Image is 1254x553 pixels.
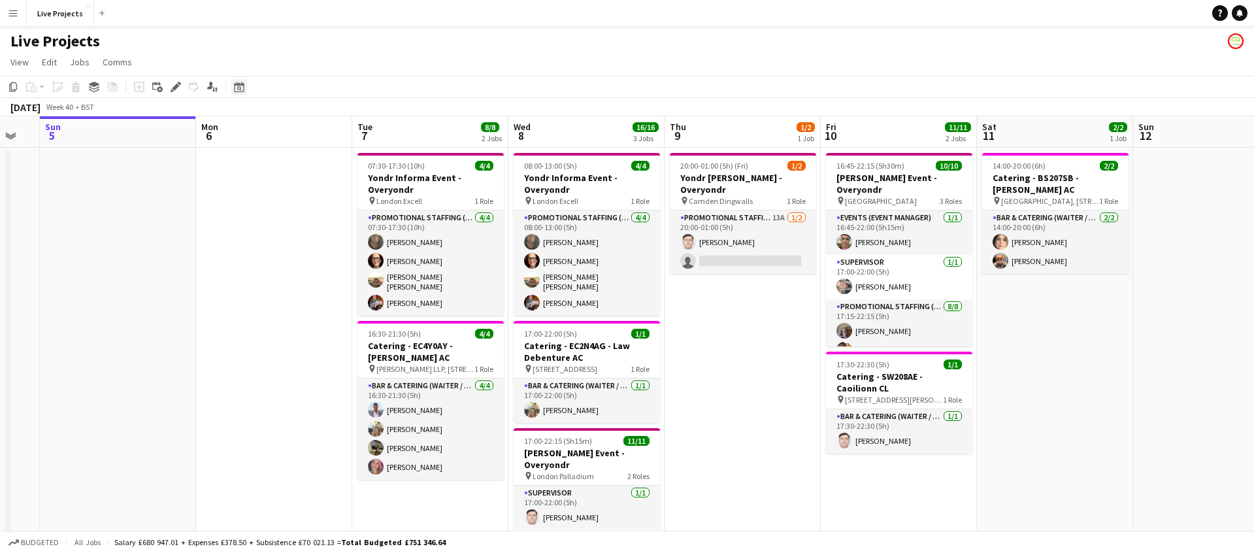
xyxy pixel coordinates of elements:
h3: Catering - SW208AE - Caoilionn CL [826,371,972,394]
app-card-role: Bar & Catering (Waiter / waitress)4/416:30-21:30 (5h)[PERSON_NAME][PERSON_NAME][PERSON_NAME][PERS... [357,378,504,480]
div: 1 Job [797,133,814,143]
span: [GEOGRAPHIC_DATA] [845,196,917,206]
span: Jobs [70,56,90,68]
span: 1 Role [943,395,962,405]
span: Budgeted [21,538,59,547]
span: 1 Role [474,196,493,206]
app-card-role: Promotional Staffing (Exhibition Host)4/407:30-17:30 (10h)[PERSON_NAME][PERSON_NAME][PERSON_NAME]... [357,210,504,316]
span: Sun [45,121,61,133]
span: 1/2 [797,122,815,132]
span: 6 [199,128,218,143]
span: Fri [826,121,836,133]
span: [PERSON_NAME] LLP, [STREET_ADDRESS] [376,364,474,374]
span: Comms [103,56,132,68]
h3: Yondr [PERSON_NAME] - Overyondr [670,172,816,195]
span: 16/16 [633,122,659,132]
app-job-card: 08:00-13:00 (5h)4/4Yondr Informa Event - Overyondr London Excell1 RolePromotional Staffing (Exhib... [514,153,660,316]
h3: Catering - EC4Y0AY - [PERSON_NAME] AC [357,340,504,363]
span: 3 Roles [940,196,962,206]
span: 4/4 [475,329,493,339]
span: View [10,56,29,68]
span: 4/4 [475,161,493,171]
span: 16:30-21:30 (5h) [368,329,421,339]
h3: Catering - BS207SB - [PERSON_NAME] AC [982,172,1129,195]
a: Edit [37,54,62,71]
h3: Catering - EC2N4AG - Law Debenture AC [514,340,660,363]
span: 1 Role [631,364,650,374]
span: 2 Roles [627,471,650,481]
span: 11 [980,128,997,143]
span: Sun [1138,121,1154,133]
span: London Palladium [533,471,594,481]
h3: [PERSON_NAME] Event - Overyondr [514,447,660,471]
span: 9 [668,128,686,143]
span: 1/1 [944,360,962,369]
span: 20:00-01:00 (5h) (Fri) [680,161,748,171]
span: 11/11 [945,122,971,132]
app-job-card: 07:30-17:30 (10h)4/4Yondr Informa Event - Overyondr London Excell1 RolePromotional Staffing (Exhi... [357,153,504,316]
span: [STREET_ADDRESS] [533,364,597,374]
span: [STREET_ADDRESS][PERSON_NAME] [845,395,943,405]
span: Sat [982,121,997,133]
app-job-card: 17:30-22:30 (5h)1/1Catering - SW208AE - Caoilionn CL [STREET_ADDRESS][PERSON_NAME]1 RoleBar & Cat... [826,352,972,454]
span: 08:00-13:00 (5h) [524,161,577,171]
span: 1 Role [787,196,806,206]
span: 2/2 [1100,161,1118,171]
app-user-avatar: Activ8 Staffing [1228,33,1244,49]
div: Salary £680 947.01 + Expenses £378.50 + Subsistence £70 021.13 = [114,537,446,547]
h3: Yondr Informa Event - Overyondr [514,172,660,195]
span: 4/4 [631,161,650,171]
app-card-role: Bar & Catering (Waiter / waitress)1/117:30-22:30 (5h)[PERSON_NAME] [826,409,972,454]
span: 10 [824,128,836,143]
span: 17:00-22:15 (5h15m) [524,436,592,446]
app-card-role: Promotional Staffing (Exhibition Host)4/408:00-13:00 (5h)[PERSON_NAME][PERSON_NAME][PERSON_NAME] ... [514,210,660,316]
app-card-role: Promotional Staffing (Exhibition Host)13A1/220:00-01:00 (5h)[PERSON_NAME] [670,210,816,274]
div: 17:00-22:00 (5h)1/1Catering - EC2N4AG - Law Debenture AC [STREET_ADDRESS]1 RoleBar & Catering (Wa... [514,321,660,423]
span: London Excell [376,196,422,206]
app-card-role: Bar & Catering (Waiter / waitress)2/214:00-20:00 (6h)[PERSON_NAME][PERSON_NAME] [982,210,1129,274]
h3: Yondr Informa Event - Overyondr [357,172,504,195]
app-job-card: 16:45-22:15 (5h30m)10/10[PERSON_NAME] Event - Overyondr [GEOGRAPHIC_DATA]3 RolesEvents (Event Man... [826,153,972,346]
span: 16:45-22:15 (5h30m) [836,161,904,171]
app-card-role: Supervisor1/117:00-22:00 (5h)[PERSON_NAME] [826,255,972,299]
div: [DATE] [10,101,41,114]
span: Camden Dingwalls [689,196,753,206]
app-card-role: Promotional Staffing (Exhibition Host)8/817:15-22:15 (5h)[PERSON_NAME][PERSON_NAME] [826,299,972,477]
app-job-card: 20:00-01:00 (5h) (Fri)1/2Yondr [PERSON_NAME] - Overyondr Camden Dingwalls1 RolePromotional Staffi... [670,153,816,274]
span: Edit [42,56,57,68]
a: View [5,54,34,71]
span: 07:30-17:30 (10h) [368,161,425,171]
span: 17:00-22:00 (5h) [524,329,577,339]
span: 17:30-22:30 (5h) [836,360,889,369]
span: 11/11 [623,436,650,446]
span: Thu [670,121,686,133]
app-card-role: Supervisor1/117:00-22:00 (5h)[PERSON_NAME] [514,486,660,530]
span: Total Budgeted £751 346.64 [341,537,446,547]
span: 8/8 [481,122,499,132]
span: 7 [355,128,372,143]
span: Wed [514,121,531,133]
span: 8 [512,128,531,143]
span: 1/2 [787,161,806,171]
span: 1 Role [1099,196,1118,206]
span: 14:00-20:00 (6h) [993,161,1046,171]
button: Live Projects [27,1,94,26]
app-job-card: 16:30-21:30 (5h)4/4Catering - EC4Y0AY - [PERSON_NAME] AC [PERSON_NAME] LLP, [STREET_ADDRESS]1 Rol... [357,321,504,480]
div: 2 Jobs [482,133,502,143]
div: 1 Job [1110,133,1127,143]
a: Jobs [65,54,95,71]
div: BST [81,102,94,112]
app-job-card: 14:00-20:00 (6h)2/2Catering - BS207SB - [PERSON_NAME] AC [GEOGRAPHIC_DATA], [STREET_ADDRESS]1 Rol... [982,153,1129,274]
span: Mon [201,121,218,133]
h3: [PERSON_NAME] Event - Overyondr [826,172,972,195]
div: 2 Jobs [946,133,970,143]
span: 5 [43,128,61,143]
h1: Live Projects [10,31,100,51]
span: 10/10 [936,161,962,171]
